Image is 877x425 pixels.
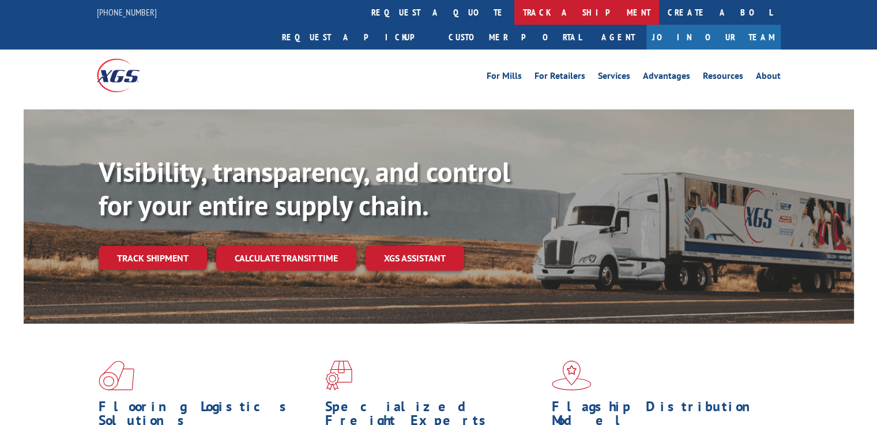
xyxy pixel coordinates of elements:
[366,246,464,271] a: XGS ASSISTANT
[756,71,781,84] a: About
[97,6,157,18] a: [PHONE_NUMBER]
[325,361,352,390] img: xgs-icon-focused-on-flooring-red
[643,71,690,84] a: Advantages
[99,246,207,270] a: Track shipment
[598,71,630,84] a: Services
[99,361,134,390] img: xgs-icon-total-supply-chain-intelligence-red
[487,71,522,84] a: For Mills
[216,246,356,271] a: Calculate transit time
[440,25,590,50] a: Customer Portal
[99,154,510,223] b: Visibility, transparency, and control for your entire supply chain.
[535,71,585,84] a: For Retailers
[646,25,781,50] a: Join Our Team
[552,361,592,390] img: xgs-icon-flagship-distribution-model-red
[273,25,440,50] a: Request a pickup
[590,25,646,50] a: Agent
[703,71,743,84] a: Resources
